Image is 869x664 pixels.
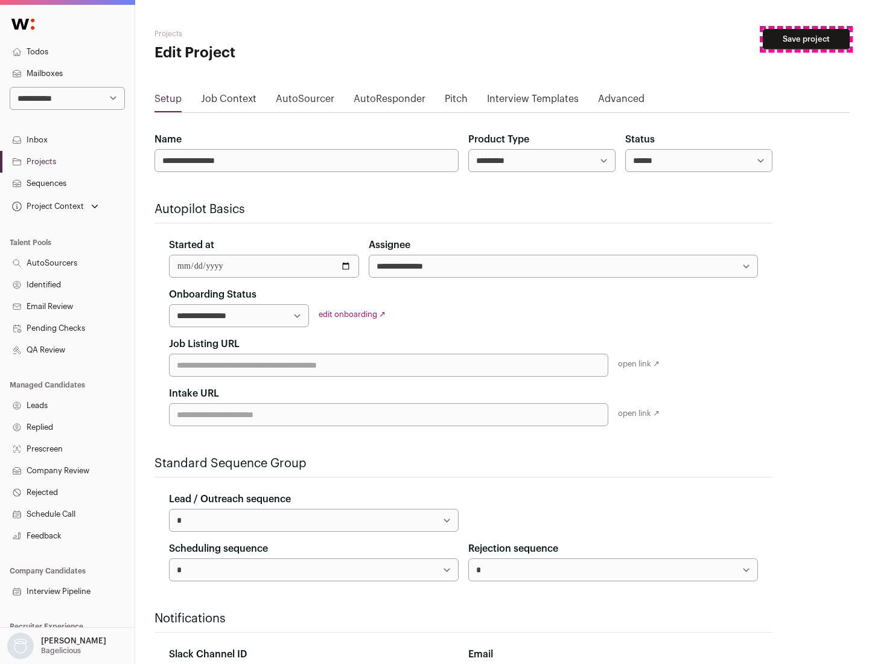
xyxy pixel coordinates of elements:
[169,238,214,252] label: Started at
[169,287,256,302] label: Onboarding Status
[5,633,109,659] button: Open dropdown
[154,201,772,218] h2: Autopilot Basics
[41,636,106,646] p: [PERSON_NAME]
[169,337,240,351] label: Job Listing URL
[468,541,558,556] label: Rejection sequence
[154,455,772,472] h2: Standard Sequence Group
[10,198,101,215] button: Open dropdown
[5,12,41,36] img: Wellfound
[369,238,410,252] label: Assignee
[10,202,84,211] div: Project Context
[598,92,645,111] a: Advanced
[201,92,256,111] a: Job Context
[625,132,655,147] label: Status
[41,646,81,656] p: Bagelicious
[763,29,850,49] button: Save project
[468,132,529,147] label: Product Type
[154,43,386,63] h1: Edit Project
[169,492,291,506] label: Lead / Outreach sequence
[276,92,334,111] a: AutoSourcer
[154,29,386,39] h2: Projects
[169,541,268,556] label: Scheduling sequence
[7,633,34,659] img: nopic.png
[487,92,579,111] a: Interview Templates
[169,647,247,662] label: Slack Channel ID
[154,610,772,627] h2: Notifications
[154,92,182,111] a: Setup
[445,92,468,111] a: Pitch
[468,647,758,662] div: Email
[154,132,182,147] label: Name
[354,92,425,111] a: AutoResponder
[169,386,219,401] label: Intake URL
[319,310,386,318] a: edit onboarding ↗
